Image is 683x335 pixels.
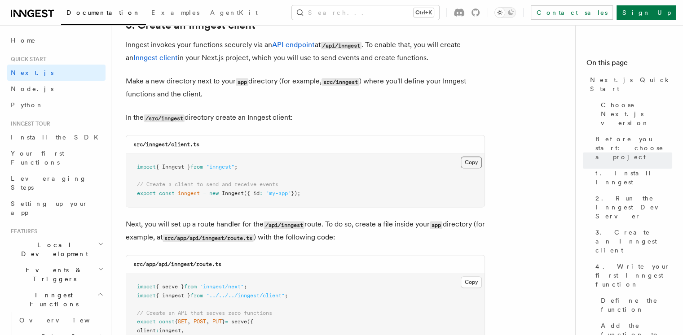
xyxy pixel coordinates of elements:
[137,164,156,170] span: import
[592,224,672,258] a: 3. Create an Inngest client
[11,101,44,109] span: Python
[292,5,439,20] button: Search...Ctrl+K
[7,129,106,145] a: Install the SDK
[190,292,203,299] span: from
[430,221,442,229] code: app
[322,78,359,86] code: src/inngest
[7,265,98,283] span: Events & Triggers
[200,283,244,290] span: "inngest/next"
[11,36,36,45] span: Home
[7,97,106,113] a: Python
[156,327,159,334] span: :
[11,150,64,166] span: Your first Functions
[7,262,106,287] button: Events & Triggers
[414,8,434,17] kbd: Ctrl+K
[126,111,485,124] p: In the directory create an Inngest client:
[156,292,190,299] span: { inngest }
[159,190,175,196] span: const
[7,240,98,258] span: Local Development
[175,318,178,325] span: {
[187,318,190,325] span: ,
[210,9,258,16] span: AgentKit
[597,97,672,131] a: Choose Next.js version
[126,218,485,244] p: Next, you will set up a route handler for the route. To do so, create a file inside your director...
[11,85,53,92] span: Node.js
[159,327,181,334] span: inngest
[244,190,260,196] span: ({ id
[19,317,112,324] span: Overview
[178,190,200,196] span: inngest
[7,196,106,221] a: Setting up your app
[7,170,106,196] a: Leveraging Steps
[592,165,672,190] a: 1. Install Inngest
[206,292,285,299] span: "../../../inngest/client"
[205,3,263,24] a: AgentKit
[133,261,221,267] code: src/app/api/inngest/route.ts
[184,283,197,290] span: from
[222,318,225,325] span: }
[592,190,672,224] a: 2. Run the Inngest Dev Server
[16,312,106,328] a: Overview
[137,318,156,325] span: export
[146,3,205,24] a: Examples
[222,190,244,196] span: Inngest
[247,318,253,325] span: ({
[225,318,228,325] span: =
[137,190,156,196] span: export
[7,228,37,235] span: Features
[11,175,87,191] span: Leveraging Steps
[231,318,247,325] span: serve
[194,318,206,325] span: POST
[595,194,672,221] span: 2. Run the Inngest Dev Server
[137,327,156,334] span: client
[133,53,178,62] a: Inngest client
[264,221,304,229] code: /api/inngest
[266,190,291,196] span: "my-app"
[7,120,50,127] span: Inngest tour
[7,145,106,170] a: Your first Functions
[590,75,672,93] span: Next.js Quick Start
[7,81,106,97] a: Node.js
[586,72,672,97] a: Next.js Quick Start
[244,283,247,290] span: ;
[595,169,672,187] span: 1. Install Inngest
[181,327,184,334] span: ,
[203,190,206,196] span: =
[461,276,482,288] button: Copy
[291,190,300,196] span: });
[601,100,672,127] span: Choose Next.js version
[144,114,185,122] code: /src/inngest
[137,310,272,316] span: // Create an API that serves zero functions
[156,164,190,170] span: { Inngest }
[321,42,361,49] code: /api/inngest
[236,78,248,86] code: app
[601,296,672,314] span: Define the function
[531,5,613,20] a: Contact sales
[592,258,672,292] a: 4. Write your first Inngest function
[156,283,184,290] span: { serve }
[7,56,46,63] span: Quick start
[133,141,199,148] code: src/inngest/client.ts
[11,69,53,76] span: Next.js
[159,318,175,325] span: const
[7,237,106,262] button: Local Development
[7,65,106,81] a: Next.js
[595,228,672,255] span: 3. Create an Inngest client
[285,292,288,299] span: ;
[597,292,672,318] a: Define the function
[151,9,199,16] span: Examples
[137,283,156,290] span: import
[209,190,219,196] span: new
[190,164,203,170] span: from
[461,157,482,168] button: Copy
[260,190,263,196] span: :
[66,9,141,16] span: Documentation
[163,234,254,242] code: src/app/api/inngest/route.ts
[11,200,88,216] span: Setting up your app
[595,135,672,161] span: Before you start: choose a project
[7,287,106,312] button: Inngest Functions
[7,291,97,309] span: Inngest Functions
[595,262,672,289] span: 4. Write your first Inngest function
[206,318,209,325] span: ,
[586,57,672,72] h4: On this page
